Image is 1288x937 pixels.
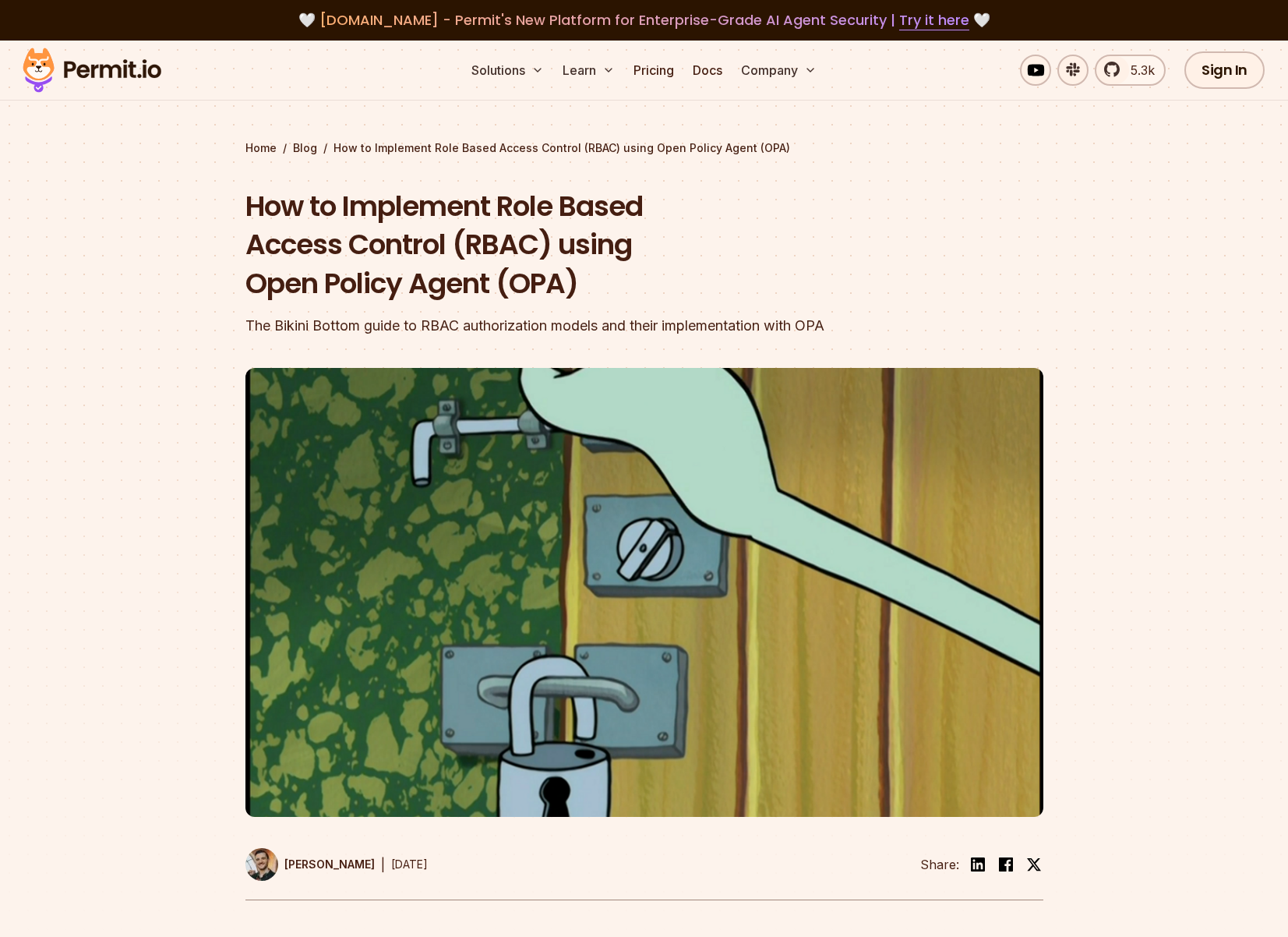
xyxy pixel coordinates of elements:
[686,55,729,86] a: Docs
[16,44,168,97] img: Permit logo
[997,855,1015,874] img: facebook
[245,140,1043,156] div: / /
[735,55,823,86] button: Company
[556,55,621,86] button: Learn
[319,10,969,30] span: [DOMAIN_NAME] - Permit's New Platform for Enterprise-Grade AI Agent Security |
[293,140,317,156] a: Blog
[465,55,550,86] button: Solutions
[1121,61,1155,80] span: 5.3k
[1184,51,1265,89] a: Sign In
[37,9,1251,31] div: 🤍 🤍
[969,855,987,874] img: linkedin
[627,55,680,86] a: Pricing
[245,368,1043,817] img: How to Implement Role Based Access Control (RBAC) using Open Policy Agent (OPA)
[1026,857,1042,872] img: twitter
[391,857,428,871] time: [DATE]
[245,848,278,881] img: Daniel Bass
[245,140,277,156] a: Home
[920,855,959,874] li: Share:
[381,855,385,874] div: |
[899,10,969,30] a: Try it here
[245,187,844,303] h1: How to Implement Role Based Access Control (RBAC) using Open Policy Agent (OPA)
[245,315,844,337] div: The Bikini Bottom guide to RBAC authorization models and their implementation with OPA
[284,857,375,872] p: [PERSON_NAME]
[1095,55,1166,86] a: 5.3k
[245,848,375,881] a: [PERSON_NAME]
